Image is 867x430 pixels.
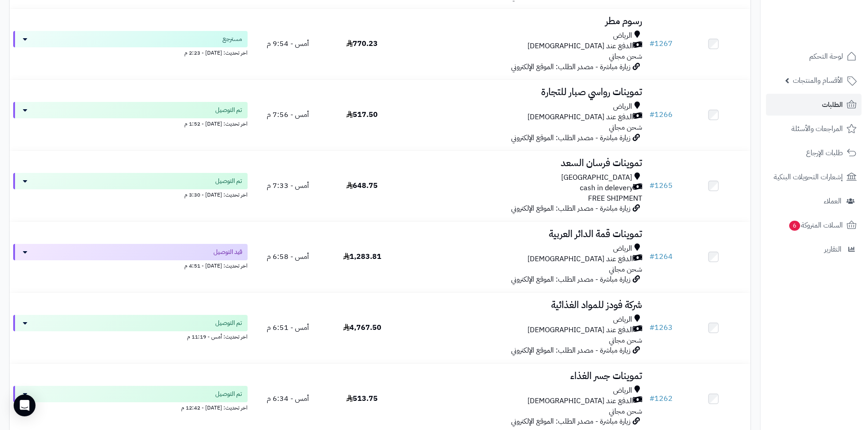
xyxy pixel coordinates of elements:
[609,264,642,275] span: شحن مجاني
[609,51,642,62] span: شحن مجاني
[215,390,242,399] span: تم التوصيل
[613,101,632,112] span: الرياض
[346,393,378,404] span: 513.75
[649,109,654,120] span: #
[527,112,633,122] span: الدفع عند [DEMOGRAPHIC_DATA]
[613,243,632,254] span: الرياض
[267,251,309,262] span: أمس - 6:58 م
[346,109,378,120] span: 517.50
[267,38,309,49] span: أمس - 9:54 م
[649,38,673,49] a: #1267
[580,183,633,193] span: cash in delevery
[561,172,632,183] span: [GEOGRAPHIC_DATA]
[649,109,673,120] a: #1266
[793,74,843,87] span: الأقسام والمنتجات
[13,189,248,199] div: اخر تحديث: [DATE] - 3:30 م
[511,345,630,356] span: زيارة مباشرة - مصدر الطلب: الموقع الإلكتروني
[511,132,630,143] span: زيارة مباشرة - مصدر الطلب: الموقع الإلكتروني
[511,274,630,285] span: زيارة مباشرة - مصدر الطلب: الموقع الإلكتروني
[789,221,800,231] span: 6
[609,335,642,346] span: شحن مجاني
[649,322,654,333] span: #
[766,190,862,212] a: العملاء
[343,322,381,333] span: 4,767.50
[649,180,654,191] span: #
[774,171,843,183] span: إشعارات التحويلات البنكية
[766,118,862,140] a: المراجعات والأسئلة
[346,38,378,49] span: 770.23
[824,243,842,256] span: التقارير
[809,50,843,63] span: لوحة التحكم
[649,251,673,262] a: #1264
[805,25,858,44] img: logo-2.png
[13,331,248,341] div: اخر تحديث: أمس - 11:19 م
[824,195,842,207] span: العملاء
[527,325,633,335] span: الدفع عند [DEMOGRAPHIC_DATA]
[527,41,633,51] span: الدفع عند [DEMOGRAPHIC_DATA]
[215,319,242,328] span: تم التوصيل
[223,35,242,44] span: مسترجع
[13,402,248,412] div: اخر تحديث: [DATE] - 12:42 م
[649,38,654,49] span: #
[649,322,673,333] a: #1263
[766,46,862,67] a: لوحة التحكم
[13,260,248,270] div: اخر تحديث: [DATE] - 4:51 م
[511,203,630,214] span: زيارة مباشرة - مصدر الطلب: الموقع الإلكتروني
[215,106,242,115] span: تم التوصيل
[806,147,843,159] span: طلبات الإرجاع
[766,142,862,164] a: طلبات الإرجاع
[766,94,862,116] a: الطلبات
[267,393,309,404] span: أمس - 6:34 م
[511,61,630,72] span: زيارة مباشرة - مصدر الطلب: الموقع الإلكتروني
[511,416,630,427] span: زيارة مباشرة - مصدر الطلب: الموقع الإلكتروني
[527,396,633,406] span: الدفع عند [DEMOGRAPHIC_DATA]
[403,300,642,310] h3: شركة فودز للمواد الغذائية
[613,30,632,41] span: الرياض
[267,322,309,333] span: أمس - 6:51 م
[14,395,35,416] div: Open Intercom Messenger
[766,166,862,188] a: إشعارات التحويلات البنكية
[822,98,843,111] span: الطلبات
[13,118,248,128] div: اخر تحديث: [DATE] - 1:52 م
[609,122,642,133] span: شحن مجاني
[403,158,642,168] h3: تموينات فرسان السعد
[403,87,642,97] h3: تموينات رواسي صبار للتجارة
[213,248,242,257] span: قيد التوصيل
[791,122,843,135] span: المراجعات والأسئلة
[403,16,642,26] h3: رسوم مطر
[609,406,642,417] span: شحن مجاني
[267,180,309,191] span: أمس - 7:33 م
[649,251,654,262] span: #
[343,251,381,262] span: 1,283.81
[267,109,309,120] span: أمس - 7:56 م
[613,314,632,325] span: الرياض
[766,238,862,260] a: التقارير
[346,180,378,191] span: 648.75
[403,229,642,239] h3: تموينات قمة الدائر العربية
[788,219,843,232] span: السلات المتروكة
[766,214,862,236] a: السلات المتروكة6
[527,254,633,264] span: الدفع عند [DEMOGRAPHIC_DATA]
[13,47,248,57] div: اخر تحديث: [DATE] - 2:23 م
[215,177,242,186] span: تم التوصيل
[649,393,673,404] a: #1262
[649,180,673,191] a: #1265
[613,385,632,396] span: الرياض
[588,193,642,204] span: FREE SHIPMENT
[403,371,642,381] h3: تموينات جسر الغذاء
[649,393,654,404] span: #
